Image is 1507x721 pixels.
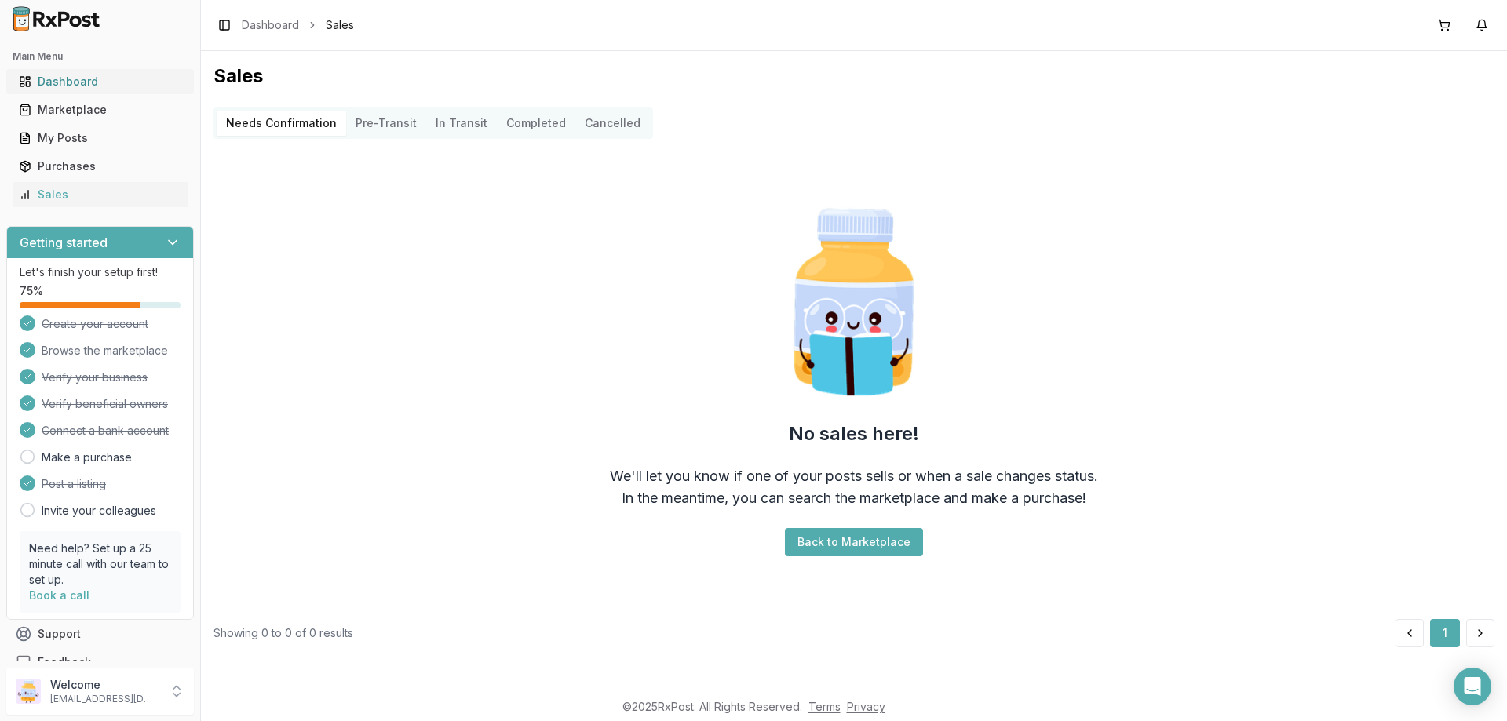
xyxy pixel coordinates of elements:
a: Marketplace [13,96,188,124]
span: Verify beneficial owners [42,396,168,412]
div: In the meantime, you can search the marketplace and make a purchase! [622,487,1086,509]
a: My Posts [13,124,188,152]
button: 1 [1430,619,1460,647]
span: 75 % [20,283,43,299]
p: Need help? Set up a 25 minute call with our team to set up. [29,541,171,588]
h3: Getting started [20,233,108,252]
span: Post a listing [42,476,106,492]
div: My Posts [19,130,181,146]
button: Cancelled [575,111,650,136]
button: Feedback [6,648,194,676]
p: Welcome [50,677,159,693]
button: Needs Confirmation [217,111,346,136]
h1: Sales [213,64,1494,89]
button: Pre-Transit [346,111,426,136]
a: Privacy [847,700,885,713]
a: Terms [808,700,841,713]
button: Marketplace [6,97,194,122]
div: Open Intercom Messenger [1454,668,1491,705]
a: Dashboard [242,17,299,33]
button: Completed [497,111,575,136]
h2: No sales here! [789,421,919,446]
div: Sales [19,187,181,202]
button: Sales [6,182,194,207]
a: Make a purchase [42,450,132,465]
p: [EMAIL_ADDRESS][DOMAIN_NAME] [50,693,159,705]
div: Dashboard [19,74,181,89]
div: Showing 0 to 0 of 0 results [213,625,353,641]
span: Sales [326,17,354,33]
button: In Transit [426,111,497,136]
button: Support [6,620,194,648]
button: My Posts [6,126,194,151]
span: Feedback [38,654,91,670]
span: Connect a bank account [42,423,169,439]
div: Purchases [19,158,181,174]
nav: breadcrumb [242,17,354,33]
button: Dashboard [6,69,194,94]
a: Purchases [13,152,188,180]
a: Sales [13,180,188,209]
div: We'll let you know if one of your posts sells or when a sale changes status. [610,465,1098,487]
div: Marketplace [19,102,181,118]
a: Dashboard [13,67,188,96]
span: Browse the marketplace [42,343,168,359]
button: Back to Marketplace [785,528,923,556]
span: Verify your business [42,370,148,385]
a: Invite your colleagues [42,503,156,519]
a: Book a call [29,588,89,602]
h2: Main Menu [13,50,188,63]
img: User avatar [16,679,41,704]
img: Smart Pill Bottle [753,202,954,402]
span: Create your account [42,316,148,332]
img: RxPost Logo [6,6,107,31]
p: Let's finish your setup first! [20,264,181,280]
button: Purchases [6,154,194,179]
